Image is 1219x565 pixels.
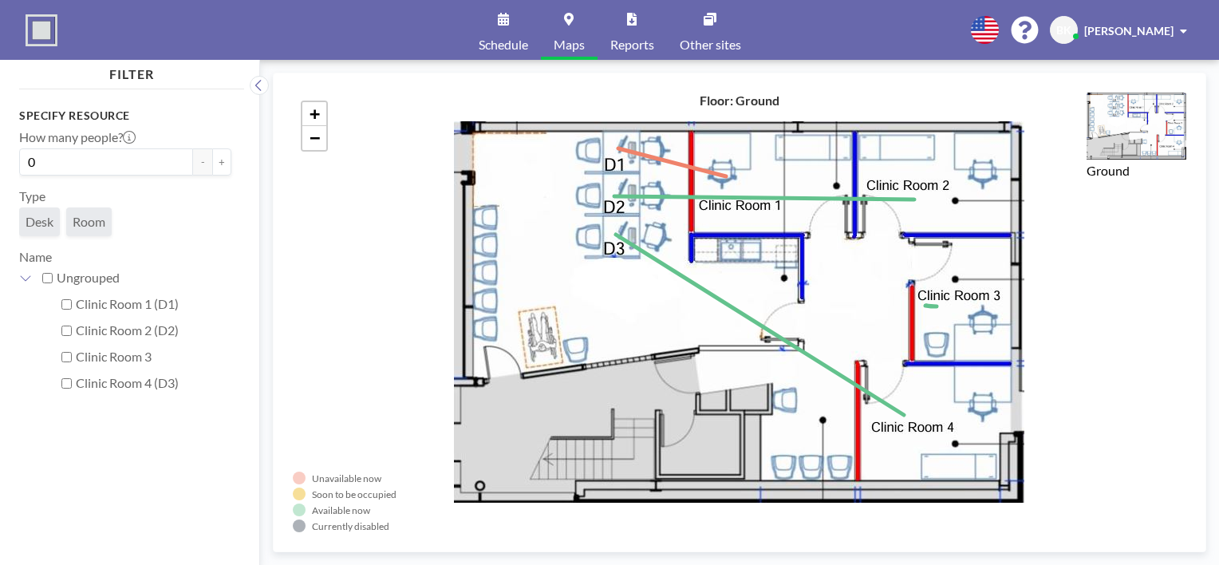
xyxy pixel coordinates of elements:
[19,109,231,123] h3: Specify resource
[312,488,396,500] div: Soon to be occupied
[76,349,231,365] label: Clinic Room 3
[610,38,654,51] span: Reports
[479,38,528,51] span: Schedule
[554,38,585,51] span: Maps
[76,296,231,312] label: Clinic Room 1 (D1)
[76,322,231,338] label: Clinic Room 2 (D2)
[680,38,741,51] span: Other sites
[700,93,779,109] h4: Floor: Ground
[312,472,381,484] div: Unavailable now
[302,126,326,150] a: Zoom out
[26,214,53,230] span: Desk
[19,249,52,264] label: Name
[312,504,370,516] div: Available now
[73,214,105,230] span: Room
[19,188,45,204] label: Type
[1084,24,1174,38] span: [PERSON_NAME]
[212,148,231,176] button: +
[302,102,326,126] a: Zoom in
[193,148,212,176] button: -
[57,270,231,286] label: Ungrouped
[310,104,320,124] span: +
[1056,23,1071,38] span: BK
[1087,163,1130,178] label: Ground
[76,375,231,391] label: Clinic Room 4 (D3)
[310,128,320,148] span: −
[312,520,389,532] div: Currently disabled
[19,129,136,145] label: How many people?
[19,60,244,82] h4: FILTER
[26,14,57,46] img: organization-logo
[1087,93,1186,160] img: 6e4f1070d354e5cf3fb5e8f0f5b44b46.JPG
